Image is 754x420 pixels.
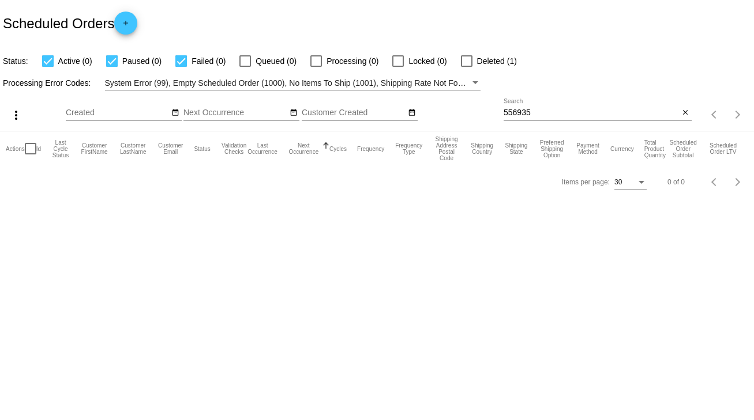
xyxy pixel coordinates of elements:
mat-icon: add [119,19,133,33]
mat-icon: more_vert [9,108,23,122]
span: Active (0) [58,54,92,68]
div: Items per page: [562,178,610,186]
button: Change sorting for LastProcessingCycleId [51,139,70,158]
button: Change sorting for ShippingCountry [470,142,494,155]
button: Change sorting for CustomerLastName [119,142,147,155]
mat-icon: close [681,108,689,118]
span: Status: [3,56,28,66]
button: Change sorting for Frequency [357,145,384,152]
button: Previous page [703,171,726,194]
span: Processing Error Codes: [3,78,91,88]
button: Previous page [703,103,726,126]
input: Next Occurrence [183,108,287,118]
button: Clear [680,107,692,119]
button: Change sorting for Cycles [329,145,347,152]
mat-header-cell: Total Product Quantity [644,131,669,166]
span: Processing (0) [327,54,378,68]
mat-icon: date_range [408,108,416,118]
button: Change sorting for LastOccurrenceUtc [247,142,278,155]
button: Change sorting for ShippingPostcode [433,136,460,161]
button: Next page [726,171,749,194]
mat-header-cell: Validation Checks [221,131,247,166]
button: Change sorting for PaymentMethod.Type [576,142,600,155]
button: Change sorting for FrequencyType [395,142,423,155]
button: Change sorting for LifetimeValue [708,142,738,155]
button: Change sorting for PreferredShippingOption [538,139,565,158]
input: Created [66,108,170,118]
button: Change sorting for Id [36,145,41,152]
span: Queued (0) [256,54,297,68]
mat-icon: date_range [290,108,298,118]
button: Change sorting for CustomerFirstName [80,142,108,155]
button: Change sorting for CurrencyIso [610,145,634,152]
button: Next page [726,103,749,126]
input: Customer Created [302,108,406,118]
span: Locked (0) [408,54,447,68]
h2: Scheduled Orders [3,12,137,35]
button: Change sorting for CustomerEmail [157,142,183,155]
button: Change sorting for NextOccurrenceUtc [288,142,319,155]
span: 30 [614,178,622,186]
span: Deleted (1) [477,54,517,68]
button: Change sorting for Subtotal [668,139,698,158]
div: 0 of 0 [667,178,685,186]
mat-icon: date_range [171,108,179,118]
mat-select: Items per page: [614,179,647,187]
mat-header-cell: Actions [6,131,25,166]
span: Paused (0) [122,54,162,68]
button: Change sorting for Status [194,145,210,152]
input: Search [504,108,680,118]
span: Failed (0) [192,54,226,68]
button: Change sorting for ShippingState [504,142,528,155]
mat-select: Filter by Processing Error Codes [105,76,481,90]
